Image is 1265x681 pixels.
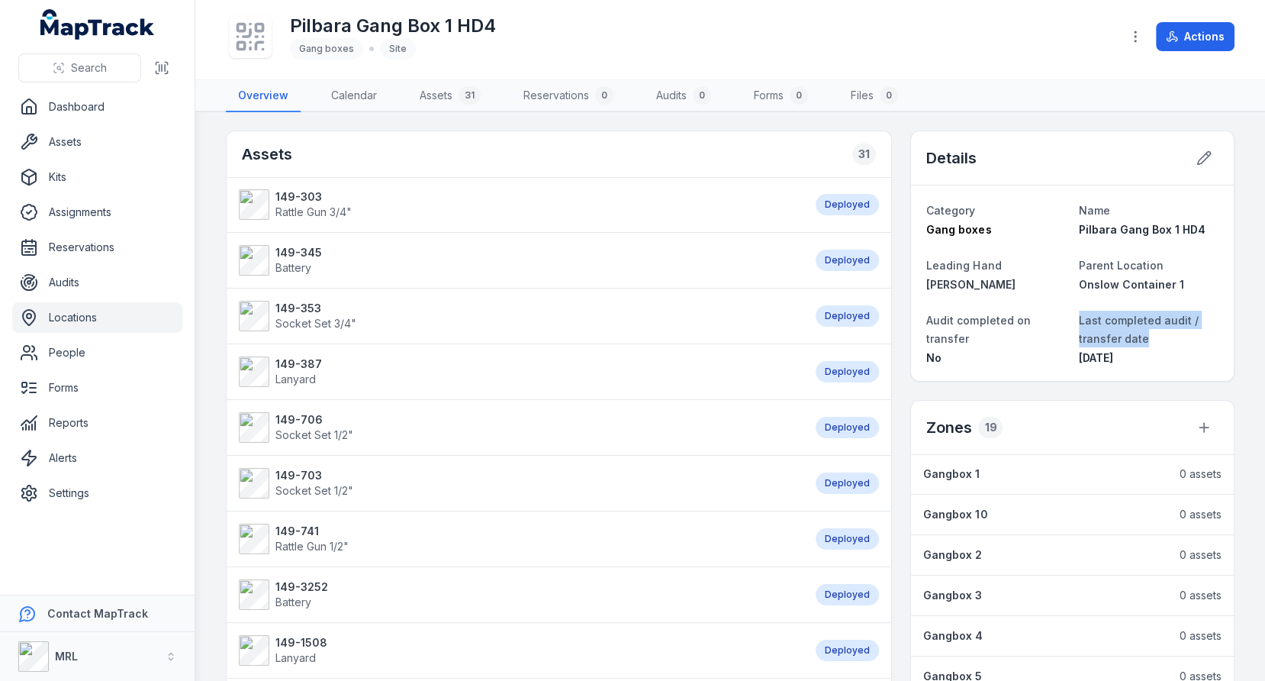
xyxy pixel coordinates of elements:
[923,588,1164,603] a: Gangbox 3
[816,584,879,605] div: Deployed
[12,267,182,298] a: Audits
[275,301,356,316] strong: 149-353
[12,232,182,263] a: Reservations
[1180,628,1222,644] span: 0 assets
[47,607,148,620] strong: Contact MapTrack
[380,38,416,60] div: Site
[12,197,182,228] a: Assignments
[839,80,910,112] a: Files0
[275,261,311,274] span: Battery
[926,259,1001,272] span: Leading Hand
[852,144,876,165] div: 31
[12,443,182,473] a: Alerts
[275,245,322,260] strong: 149-345
[299,43,354,54] span: Gang boxes
[239,357,800,387] a: 149-387Lanyard
[275,189,352,205] strong: 149-303
[926,417,972,438] h2: Zones
[275,540,349,553] span: Rattle Gun 1/2"
[1180,547,1222,563] span: 0 assets
[12,478,182,508] a: Settings
[816,194,879,215] div: Deployed
[926,351,942,364] span: No
[978,417,1003,438] div: 19
[275,205,352,218] span: Rattle Gun 3/4"
[12,373,182,403] a: Forms
[926,314,1030,345] span: Audit completed on transfer
[816,417,879,438] div: Deployed
[880,86,898,105] div: 0
[40,9,155,40] a: MapTrack
[275,484,353,497] span: Socket Set 1/2"
[12,302,182,333] a: Locations
[12,162,182,192] a: Kits
[407,80,493,112] a: Assets31
[239,189,800,220] a: 149-303Rattle Gun 3/4"
[923,547,982,563] strong: Gangbox 2
[275,357,322,372] strong: 149-387
[511,80,626,112] a: Reservations0
[275,428,353,441] span: Socket Set 1/2"
[742,80,820,112] a: Forms0
[12,92,182,122] a: Dashboard
[693,86,711,105] div: 0
[319,80,389,112] a: Calendar
[923,507,1164,522] a: Gangbox 10
[644,80,723,112] a: Audits0
[1079,278,1184,291] span: Onslow Container 1
[1079,277,1218,292] a: Onslow Container 1
[459,86,481,105] div: 31
[1180,588,1222,603] span: 0 assets
[923,507,987,522] strong: Gangbox 10
[55,650,78,663] strong: MRL
[926,204,975,217] span: Category
[816,305,879,327] div: Deployed
[12,127,182,157] a: Assets
[275,651,316,664] span: Lanyard
[816,528,879,550] div: Deployed
[275,317,356,330] span: Socket Set 3/4"
[239,301,800,331] a: 149-353Socket Set 3/4"
[226,80,301,112] a: Overview
[923,588,982,603] strong: Gangbox 3
[1079,351,1113,364] span: [DATE]
[275,635,327,650] strong: 149-1508
[595,86,613,105] div: 0
[12,408,182,438] a: Reports
[923,628,983,644] strong: Gangbox 4
[1079,314,1199,345] span: Last completed audit / transfer date
[926,277,1066,292] a: [PERSON_NAME]
[239,468,800,499] a: 149-703Socket Set 1/2"
[923,466,980,482] strong: Gangbox 1
[923,466,1164,482] a: Gangbox 1
[790,86,808,105] div: 0
[290,14,496,38] h1: Pilbara Gang Box 1 HD4
[926,223,991,236] span: Gang boxes
[816,361,879,382] div: Deployed
[239,579,800,610] a: 149-3252Battery
[275,412,353,428] strong: 149-706
[71,60,107,76] span: Search
[275,468,353,483] strong: 149-703
[239,635,800,666] a: 149-1508Lanyard
[275,524,349,539] strong: 149-741
[239,245,800,276] a: 149-345Battery
[12,337,182,368] a: People
[1079,204,1110,217] span: Name
[242,144,292,165] h2: Assets
[18,53,141,82] button: Search
[816,640,879,661] div: Deployed
[923,628,1164,644] a: Gangbox 4
[239,412,800,443] a: 149-706Socket Set 1/2"
[1180,507,1222,522] span: 0 assets
[816,250,879,271] div: Deployed
[926,147,977,169] h2: Details
[1180,466,1222,482] span: 0 assets
[816,473,879,494] div: Deployed
[1079,223,1205,236] span: Pilbara Gang Box 1 HD4
[275,595,311,608] span: Battery
[239,524,800,554] a: 149-741Rattle Gun 1/2"
[275,579,328,595] strong: 149-3252
[1079,351,1113,364] time: 15/09/2025, 12:00:00 am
